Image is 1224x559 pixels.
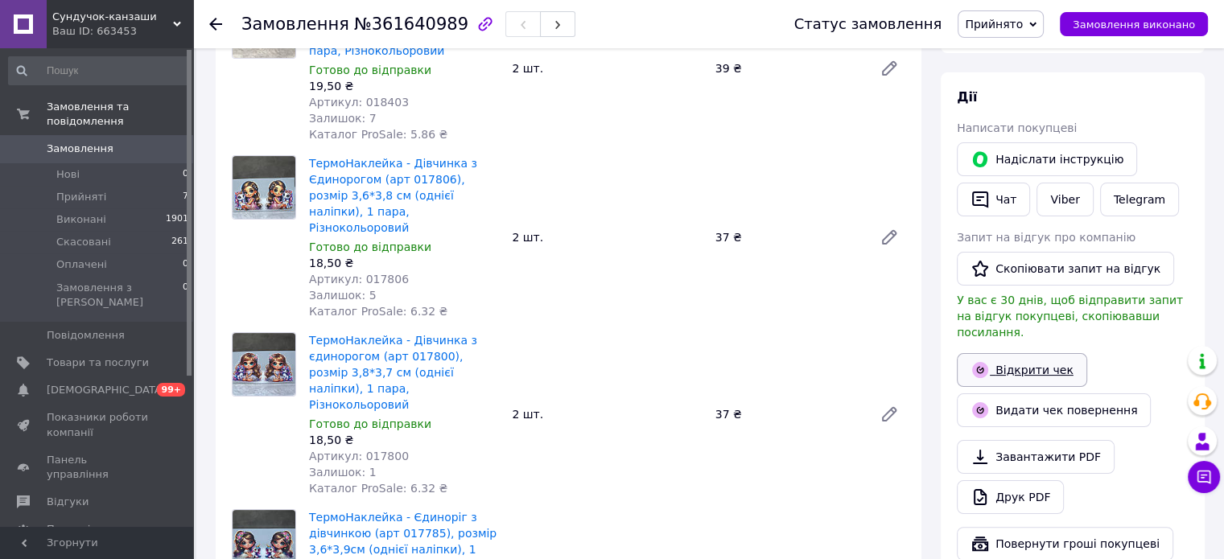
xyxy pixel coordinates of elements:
div: Статус замовлення [794,16,942,32]
a: Відкрити чек [957,353,1087,387]
span: 261 [171,235,188,249]
button: Надіслати інструкцію [957,142,1137,176]
a: ТермоНаклейка - Дівчинка з єдинорогом (арт 017800), розмір 3,8*3,7 см (однієї наліпки), 1 пара, Р... [309,334,477,411]
span: 99+ [157,383,185,397]
span: Залишок: 5 [309,289,377,302]
span: Готово до відправки [309,240,431,253]
span: Товари та послуги [47,356,149,370]
span: Готово до відправки [309,64,431,76]
span: №361640989 [354,14,468,34]
span: 0 [183,257,188,272]
a: ТермоНаклейка - Дівчинка з Єдинорогом (арт 017806), розмір 3,6*3,8 см (однієї наліпки), 1 пара, Р... [309,157,477,234]
button: Замовлення виконано [1060,12,1208,36]
div: Повернутися назад [209,16,222,32]
button: Чат з покупцем [1188,461,1220,493]
span: Скасовані [56,235,111,249]
button: Скопіювати запит на відгук [957,252,1174,286]
span: Нові [56,167,80,182]
span: У вас є 30 днів, щоб відправити запит на відгук покупцеві, скопіювавши посилання. [957,294,1183,339]
span: Каталог ProSale: 6.32 ₴ [309,482,447,495]
span: Замовлення з [PERSON_NAME] [56,281,183,310]
span: Виконані [56,212,106,227]
button: Чат [957,183,1030,216]
span: [DEMOGRAPHIC_DATA] [47,383,166,397]
a: Редагувати [873,52,905,84]
span: 0 [183,167,188,182]
span: Залишок: 7 [309,112,377,125]
span: 1901 [166,212,188,227]
span: Каталог ProSale: 5.86 ₴ [309,128,447,141]
span: Запит на відгук про компанію [957,231,1135,244]
span: Покупці [47,522,90,536]
div: 39 ₴ [709,57,867,80]
div: 37 ₴ [709,226,867,249]
a: Редагувати [873,221,905,253]
span: 7 [183,190,188,204]
span: Прийняті [56,190,106,204]
span: Дії [957,89,977,105]
span: Замовлення виконано [1073,18,1195,31]
span: Замовлення [241,14,349,34]
div: 2 шт. [505,226,708,249]
div: 18,50 ₴ [309,432,499,448]
span: Залишок: 1 [309,466,377,479]
span: Артикул: 017800 [309,450,409,462]
span: Оплачені [56,257,107,272]
img: ТермоНаклейка - Дівчинка з Єдинорогом (арт 017806), розмір 3,6*3,8 см (однієї наліпки), 1 пара, Р... [233,156,295,219]
a: Редагувати [873,398,905,430]
div: 19,50 ₴ [309,78,499,94]
div: Ваш ID: 663453 [52,24,193,39]
img: ТермоНаклейка - Дівчинка з єдинорогом (арт 017800), розмір 3,8*3,7 см (однієї наліпки), 1 пара, Р... [233,333,295,396]
a: Viber [1036,183,1093,216]
span: Сундучок-канзаши [52,10,173,24]
a: Друк PDF [957,480,1064,514]
span: Артикул: 018403 [309,96,409,109]
button: Видати чек повернення [957,393,1151,427]
span: Прийнято [965,18,1023,31]
span: Відгуки [47,495,89,509]
input: Пошук [8,56,190,85]
div: 37 ₴ [709,403,867,425]
span: Панель управління [47,453,149,482]
span: Замовлення та повідомлення [47,100,193,129]
span: Артикул: 017806 [309,273,409,286]
a: Telegram [1100,183,1179,216]
div: 2 шт. [505,403,708,425]
span: Повідомлення [47,328,125,343]
span: Показники роботи компанії [47,410,149,439]
span: Готово до відправки [309,417,431,430]
span: Каталог ProSale: 6.32 ₴ [309,305,447,318]
div: 2 шт. [505,57,708,80]
span: Написати покупцеві [957,121,1077,134]
div: 18,50 ₴ [309,255,499,271]
span: 0 [183,281,188,310]
span: Замовлення [47,142,113,156]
